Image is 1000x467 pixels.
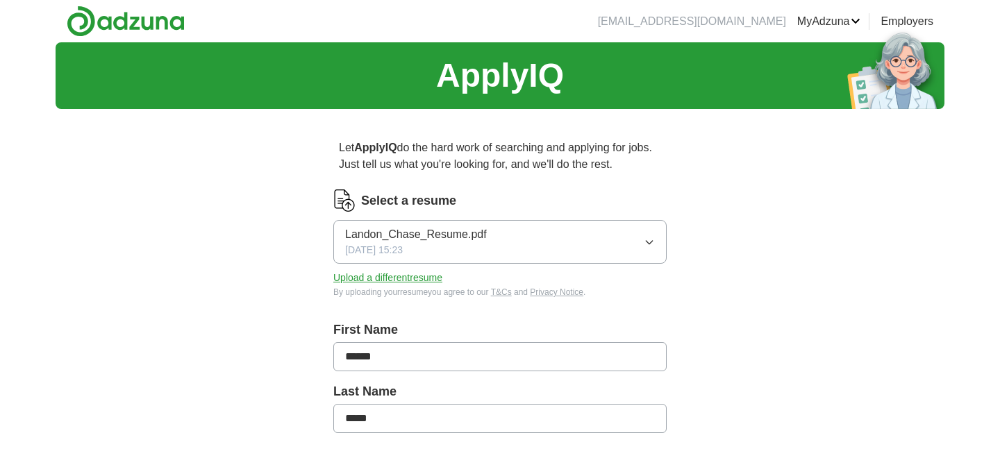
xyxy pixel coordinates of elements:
[598,13,786,30] li: [EMAIL_ADDRESS][DOMAIN_NAME]
[333,271,442,285] button: Upload a differentresume
[67,6,185,37] img: Adzuna logo
[333,321,667,339] label: First Name
[797,13,861,30] a: MyAdzuna
[333,286,667,298] div: By uploading your resume you agree to our and .
[530,287,583,297] a: Privacy Notice
[436,51,564,101] h1: ApplyIQ
[345,226,487,243] span: Landon_Chase_Resume.pdf
[881,13,933,30] a: Employers
[333,220,667,264] button: Landon_Chase_Resume.pdf[DATE] 15:23
[333,134,667,178] p: Let do the hard work of searching and applying for jobs. Just tell us what you're looking for, an...
[361,192,456,210] label: Select a resume
[333,382,667,401] label: Last Name
[491,287,512,297] a: T&Cs
[333,189,356,212] img: CV Icon
[345,243,403,257] span: [DATE] 15:23
[354,142,397,153] strong: ApplyIQ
